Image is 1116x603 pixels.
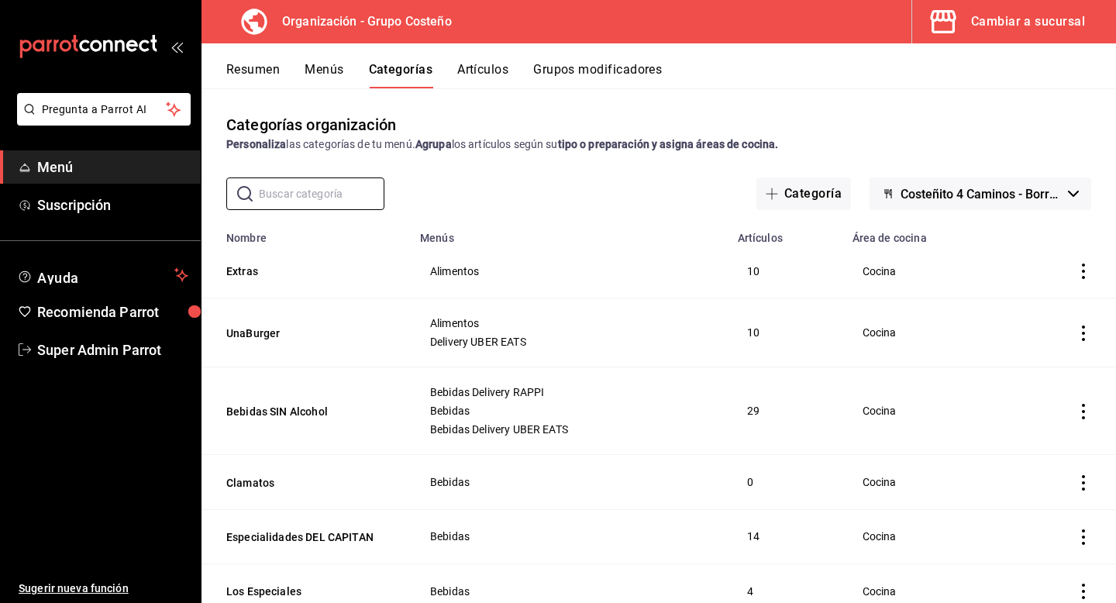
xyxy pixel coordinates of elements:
[1076,529,1091,545] button: actions
[369,62,433,88] button: Categorías
[728,244,843,298] td: 10
[863,327,991,338] span: Cocina
[430,424,709,435] span: Bebidas Delivery UBER EATS
[259,178,384,209] input: Buscar categoría
[270,12,452,31] h3: Organización - Grupo Costeño
[901,187,1062,202] span: Costeñito 4 Caminos - Borrador
[430,318,709,329] span: Alimentos
[19,581,188,597] span: Sugerir nueva función
[37,266,168,284] span: Ayuda
[17,93,191,126] button: Pregunta a Parrot AI
[1076,584,1091,599] button: actions
[756,177,851,210] button: Categoría
[226,62,280,88] button: Resumen
[728,298,843,367] td: 10
[170,40,183,53] button: open_drawer_menu
[201,222,411,244] th: Nombre
[226,264,381,279] button: Extras
[533,62,662,88] button: Grupos modificadores
[1076,264,1091,279] button: actions
[42,102,167,118] span: Pregunta a Parrot AI
[226,475,381,491] button: Clamatos
[226,404,381,419] button: Bebidas SIN Alcohol
[728,509,843,563] td: 14
[430,266,709,277] span: Alimentos
[37,301,188,322] span: Recomienda Parrot
[863,531,991,542] span: Cocina
[863,266,991,277] span: Cocina
[37,195,188,215] span: Suscripción
[1076,475,1091,491] button: actions
[1076,326,1091,341] button: actions
[37,157,188,177] span: Menú
[430,405,709,416] span: Bebidas
[457,62,508,88] button: Artículos
[430,586,709,597] span: Bebidas
[430,477,709,488] span: Bebidas
[305,62,343,88] button: Menús
[226,138,286,150] strong: Personaliza
[226,326,381,341] button: UnaBurger
[971,11,1085,33] div: Cambiar a sucursal
[226,136,1091,153] div: las categorías de tu menú. los artículos según su
[863,405,991,416] span: Cocina
[430,387,709,398] span: Bebidas Delivery RAPPI
[411,222,728,244] th: Menús
[843,222,1011,244] th: Área de cocina
[430,336,709,347] span: Delivery UBER EATS
[226,584,381,599] button: Los Especiales
[558,138,779,150] strong: tipo o preparación y asigna áreas de cocina.
[415,138,452,150] strong: Agrupa
[430,531,709,542] span: Bebidas
[728,367,843,455] td: 29
[863,477,991,488] span: Cocina
[226,62,1116,88] div: navigation tabs
[728,222,843,244] th: Artículos
[728,455,843,509] td: 0
[1076,404,1091,419] button: actions
[37,339,188,360] span: Super Admin Parrot
[11,112,191,129] a: Pregunta a Parrot AI
[870,177,1091,210] button: Costeñito 4 Caminos - Borrador
[226,113,396,136] div: Categorías organización
[863,586,991,597] span: Cocina
[226,529,381,545] button: Especialidades DEL CAPITAN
